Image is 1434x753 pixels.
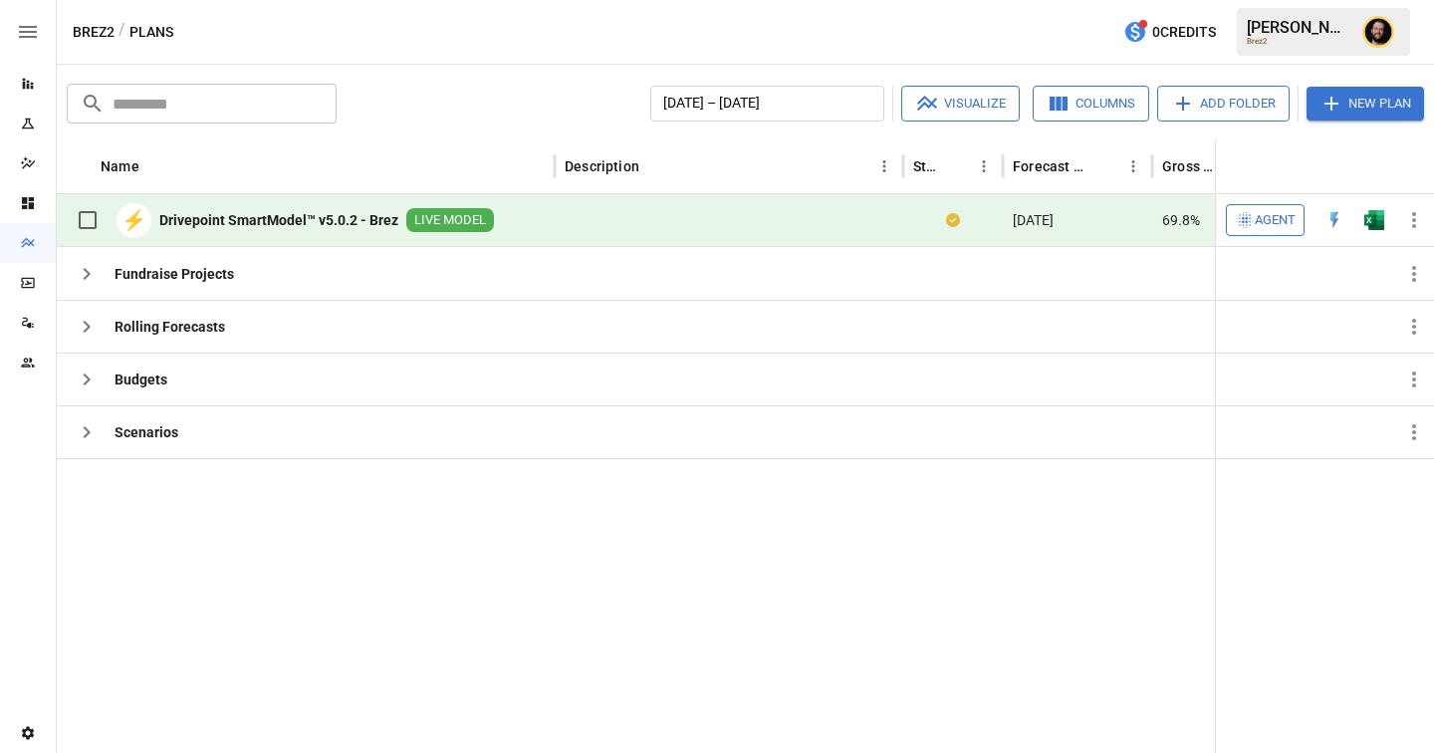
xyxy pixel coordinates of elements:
div: Name [101,158,139,174]
div: Status [913,158,940,174]
div: ⚡ [117,203,151,238]
button: Brez2 [73,20,115,45]
div: Description [565,158,639,174]
div: Open in Excel [1364,210,1384,230]
div: Gross Margin [1162,158,1219,174]
button: 0Credits [1115,14,1224,51]
div: / [119,20,125,45]
button: New Plan [1307,87,1424,121]
button: Sort [1406,152,1434,180]
button: Columns [1033,86,1149,122]
span: 0 Credits [1152,20,1216,45]
span: Agent [1255,209,1296,232]
button: Sort [641,152,669,180]
img: quick-edit-flash.b8aec18c.svg [1324,210,1344,230]
button: Sort [1091,152,1119,180]
button: Agent [1226,204,1305,236]
b: Scenarios [115,422,178,442]
span: 69.8% [1162,210,1200,230]
div: Open in Quick Edit [1324,210,1344,230]
b: Budgets [115,370,167,389]
div: Forecast start [1013,158,1089,174]
img: Ciaran Nugent [1362,16,1394,48]
b: Drivepoint SmartModel™ v5.0.2 - Brez [159,210,398,230]
div: Brez2 [1247,37,1350,46]
button: [DATE] – [DATE] [650,86,884,122]
button: Ciaran Nugent [1350,4,1406,60]
img: excel-icon.76473adf.svg [1364,210,1384,230]
button: Status column menu [970,152,998,180]
div: [DATE] [1003,194,1152,247]
button: Description column menu [870,152,898,180]
button: Sort [942,152,970,180]
button: Forecast start column menu [1119,152,1147,180]
button: Sort [141,152,169,180]
div: [PERSON_NAME] [1247,18,1350,37]
b: Fundraise Projects [115,264,234,284]
button: Add Folder [1157,86,1290,122]
b: Rolling Forecasts [115,317,225,337]
div: Your plan has changes in Excel that are not reflected in the Drivepoint Data Warehouse, select "S... [946,210,960,230]
button: Visualize [901,86,1020,122]
span: LIVE MODEL [406,211,494,230]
